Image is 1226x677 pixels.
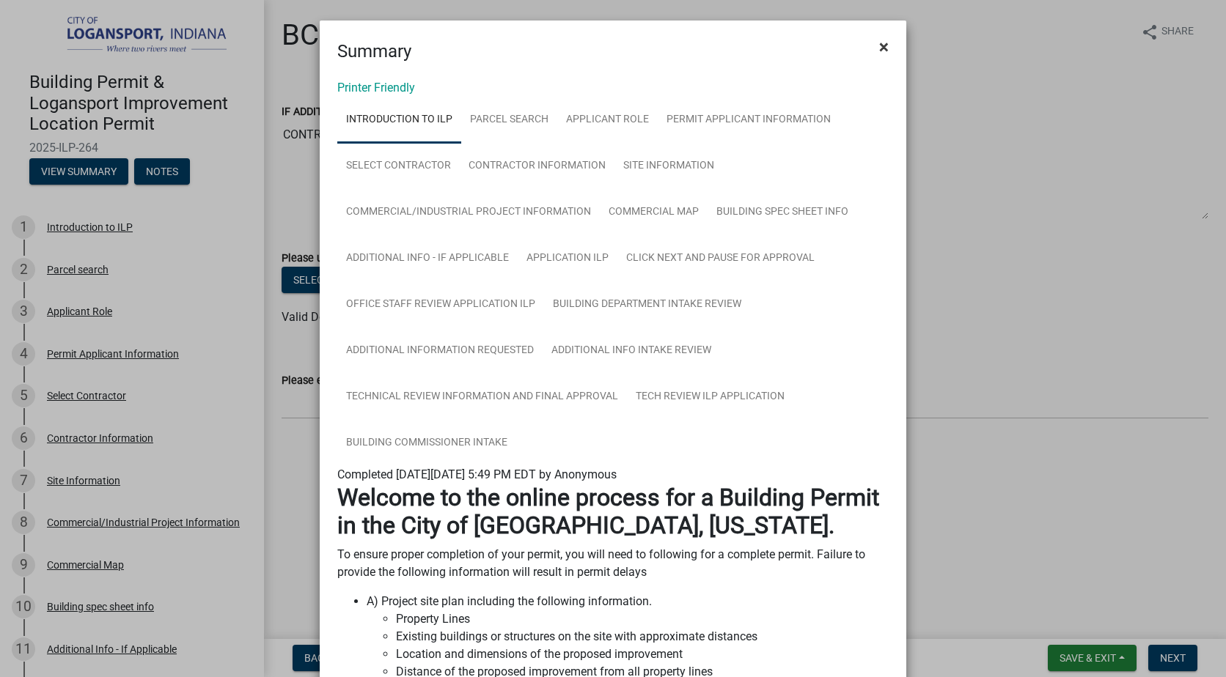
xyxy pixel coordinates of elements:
[614,143,723,190] a: Site Information
[543,328,720,374] a: Additional info Intake Review
[879,37,889,57] span: ×
[396,610,889,628] li: Property Lines
[337,143,460,190] a: Select Contractor
[337,281,544,328] a: Office Staff Review Application ILP
[337,235,518,282] a: Additional Info - If Applicable
[337,484,879,539] strong: Welcome to the online process for a Building Permit in the City of [GEOGRAPHIC_DATA], [US_STATE].
[544,281,750,328] a: Building Department Intake Review
[337,81,415,95] a: Printer Friendly
[396,628,889,645] li: Existing buildings or structures on the site with approximate distances
[396,645,889,663] li: Location and dimensions of the proposed improvement
[337,38,411,64] h4: Summary
[337,97,461,144] a: Introduction to ILP
[337,420,516,467] a: Building Commissioner intake
[708,189,857,236] a: Building spec sheet info
[557,97,658,144] a: Applicant Role
[600,189,708,236] a: Commercial Map
[461,97,557,144] a: Parcel search
[337,546,889,581] p: To ensure proper completion of your permit, you will need to following for a complete permit. Fai...
[867,26,900,67] button: Close
[518,235,617,282] a: Application ILP
[617,235,823,282] a: Click Next and Pause for Approval
[460,143,614,190] a: Contractor Information
[337,328,543,374] a: Additional Information requested
[337,467,617,481] span: Completed [DATE][DATE] 5:49 PM EDT by Anonymous
[627,374,793,421] a: Tech review ILP Application
[658,97,840,144] a: Permit Applicant Information
[337,189,600,236] a: Commercial/Industrial Project Information
[337,374,627,421] a: Technical Review Information and Final Approval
